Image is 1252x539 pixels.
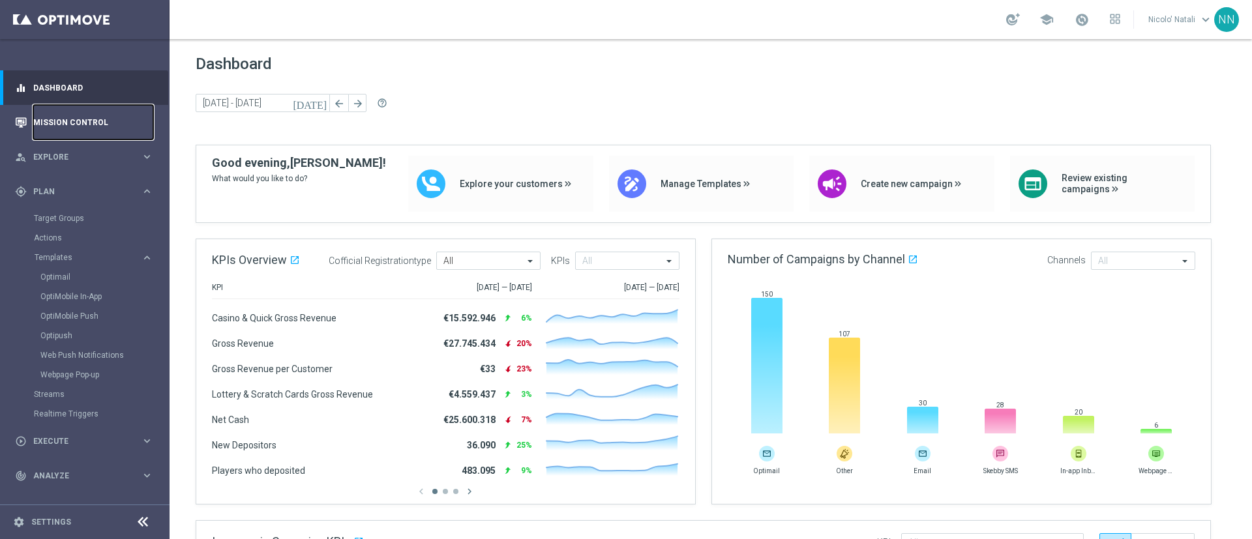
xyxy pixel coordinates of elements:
div: Streams [34,385,168,404]
a: Realtime Triggers [34,409,136,419]
a: Nicolo' Natalikeyboard_arrow_down [1147,10,1214,29]
span: Execute [33,437,141,445]
i: play_circle_outline [15,435,27,447]
div: OptiMobile Push [40,306,168,326]
i: settings [13,516,25,528]
div: Templates [34,248,168,385]
a: Mission Control [33,105,153,139]
i: keyboard_arrow_right [141,185,153,197]
div: Actions [34,228,168,248]
button: gps_fixed Plan keyboard_arrow_right [14,186,154,197]
div: Templates [35,254,141,261]
div: OptiMobile In-App [40,287,168,306]
div: Optimail [40,267,168,287]
i: keyboard_arrow_right [141,435,153,447]
div: Target Groups [34,209,168,228]
a: Optimail [40,272,136,282]
button: equalizer Dashboard [14,83,154,93]
span: Analyze [33,472,141,480]
div: Web Push Notifications [40,345,168,365]
button: play_circle_outline Execute keyboard_arrow_right [14,436,154,446]
a: Web Push Notifications [40,350,136,360]
a: Target Groups [34,213,136,224]
a: Optipush [40,330,136,341]
a: OptiMobile Push [40,311,136,321]
div: Optipush [40,326,168,345]
i: equalizer [15,82,27,94]
div: Mission Control [15,105,153,139]
i: keyboard_arrow_right [141,504,153,516]
div: Webpage Pop-up [40,365,168,385]
span: Plan [33,188,141,196]
button: track_changes Analyze keyboard_arrow_right [14,471,154,481]
a: Webpage Pop-up [40,370,136,380]
span: Templates [35,254,128,261]
div: NN [1214,7,1239,32]
a: OptiMobile In-App [40,291,136,302]
i: keyboard_arrow_right [141,469,153,482]
div: Explore [15,151,141,163]
a: Dashboard [33,70,153,105]
a: Streams [34,389,136,400]
div: Dashboard [15,70,153,105]
button: Mission Control [14,117,154,128]
span: Explore [33,153,141,161]
span: school [1039,12,1054,27]
div: Analyze [15,470,141,482]
div: Realtime Triggers [34,404,168,424]
div: Execute [15,435,141,447]
a: Settings [31,518,71,526]
button: Templates keyboard_arrow_right [34,252,154,263]
i: keyboard_arrow_right [141,151,153,163]
i: track_changes [15,470,27,482]
i: keyboard_arrow_right [141,252,153,264]
i: gps_fixed [15,186,27,197]
a: Actions [34,233,136,243]
i: person_search [15,151,27,163]
div: Plan [15,186,141,197]
span: keyboard_arrow_down [1199,12,1213,27]
button: person_search Explore keyboard_arrow_right [14,152,154,162]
